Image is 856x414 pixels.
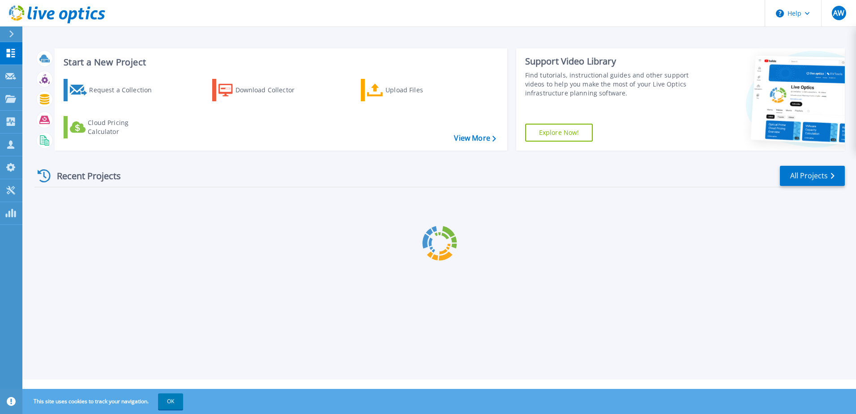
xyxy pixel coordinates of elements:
[64,79,163,101] a: Request a Collection
[25,393,183,410] span: This site uses cookies to track your navigation.
[361,79,461,101] a: Upload Files
[64,57,496,67] h3: Start a New Project
[780,166,845,186] a: All Projects
[833,9,844,17] span: AW
[34,165,133,187] div: Recent Projects
[235,81,307,99] div: Download Collector
[64,116,163,138] a: Cloud Pricing Calculator
[525,56,693,67] div: Support Video Library
[385,81,457,99] div: Upload Files
[454,134,496,142] a: View More
[88,118,159,136] div: Cloud Pricing Calculator
[525,124,593,142] a: Explore Now!
[212,79,312,101] a: Download Collector
[158,393,183,410] button: OK
[525,71,693,98] div: Find tutorials, instructional guides and other support videos to help you make the most of your L...
[89,81,161,99] div: Request a Collection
